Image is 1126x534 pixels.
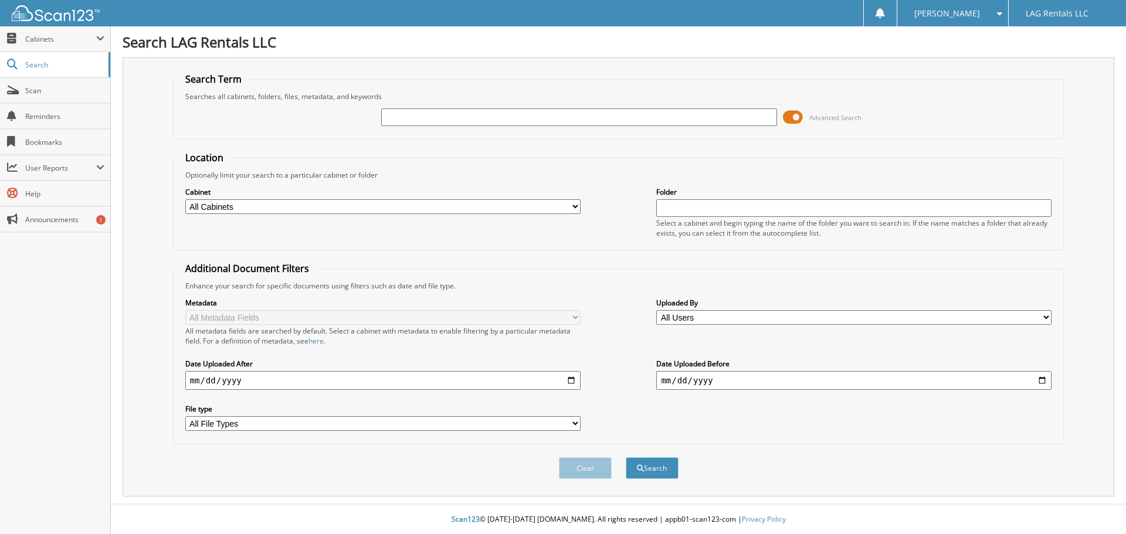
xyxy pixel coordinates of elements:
label: Metadata [185,298,581,308]
div: Select a cabinet and begin typing the name of the folder you want to search in. If the name match... [656,218,1052,238]
div: Searches all cabinets, folders, files, metadata, and keywords [179,91,1058,101]
span: User Reports [25,163,96,173]
a: Privacy Policy [742,514,786,524]
label: Folder [656,187,1052,197]
span: Scan123 [452,514,480,524]
h1: Search LAG Rentals LLC [123,32,1114,52]
span: Help [25,189,104,199]
div: 1 [96,215,106,225]
label: File type [185,404,581,414]
a: here [308,336,324,346]
span: Scan [25,86,104,96]
input: end [656,371,1052,390]
span: Advanced Search [809,113,862,122]
legend: Search Term [179,73,247,86]
legend: Location [179,151,229,164]
div: All metadata fields are searched by default. Select a cabinet with metadata to enable filtering b... [185,326,581,346]
label: Date Uploaded After [185,359,581,369]
div: © [DATE]-[DATE] [DOMAIN_NAME]. All rights reserved | appb01-scan123-com | [111,505,1126,534]
span: LAG Rentals LLC [1026,10,1088,17]
span: Announcements [25,215,104,225]
img: scan123-logo-white.svg [12,5,100,21]
span: Bookmarks [25,137,104,147]
button: Clear [559,457,612,479]
label: Uploaded By [656,298,1052,308]
label: Cabinet [185,187,581,197]
legend: Additional Document Filters [179,262,315,275]
button: Search [626,457,679,479]
label: Date Uploaded Before [656,359,1052,369]
input: start [185,371,581,390]
span: [PERSON_NAME] [914,10,980,17]
span: Reminders [25,111,104,121]
div: Enhance your search for specific documents using filters such as date and file type. [179,281,1058,291]
span: Search [25,60,103,70]
span: Cabinets [25,34,96,44]
div: Optionally limit your search to a particular cabinet or folder [179,170,1058,180]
